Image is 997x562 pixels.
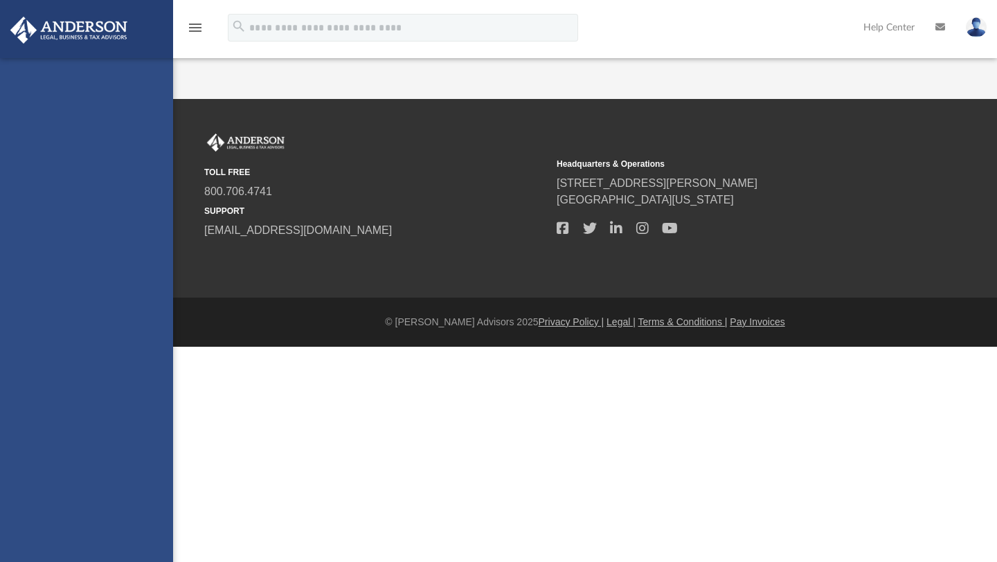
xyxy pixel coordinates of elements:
[187,26,204,36] a: menu
[638,316,728,327] a: Terms & Conditions |
[204,224,392,236] a: [EMAIL_ADDRESS][DOMAIN_NAME]
[204,134,287,152] img: Anderson Advisors Platinum Portal
[187,19,204,36] i: menu
[557,194,734,206] a: [GEOGRAPHIC_DATA][US_STATE]
[607,316,636,327] a: Legal |
[557,177,757,189] a: [STREET_ADDRESS][PERSON_NAME]
[557,158,899,170] small: Headquarters & Operations
[730,316,784,327] a: Pay Invoices
[966,17,987,37] img: User Pic
[173,315,997,329] div: © [PERSON_NAME] Advisors 2025
[6,17,132,44] img: Anderson Advisors Platinum Portal
[204,185,272,197] a: 800.706.4741
[204,205,547,217] small: SUPPORT
[204,166,547,179] small: TOLL FREE
[231,19,246,34] i: search
[539,316,604,327] a: Privacy Policy |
